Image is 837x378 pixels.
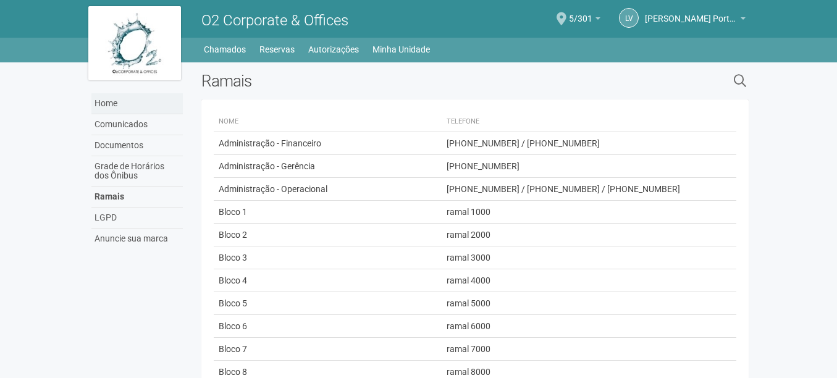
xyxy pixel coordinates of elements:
a: Autorizações [308,41,359,58]
span: Administração - Operacional [219,184,327,194]
span: ramal 5000 [447,298,490,308]
span: Bloco 5 [219,298,247,308]
a: Ramais [91,187,183,208]
span: ramal 3000 [447,253,490,262]
span: 5/301 [569,2,592,23]
a: 5/301 [569,15,600,25]
a: LGPD [91,208,183,229]
a: Comunicados [91,114,183,135]
span: ramal 2000 [447,230,490,240]
span: Administração - Gerência [219,161,315,171]
span: Bloco 6 [219,321,247,331]
span: ramal 4000 [447,275,490,285]
span: [PHONE_NUMBER] / [PHONE_NUMBER] [447,138,600,148]
a: Home [91,93,183,114]
span: Bloco 3 [219,253,247,262]
a: Chamados [204,41,246,58]
a: Documentos [91,135,183,156]
img: logo.jpg [88,6,181,80]
span: Bloco 8 [219,367,247,377]
span: ramal 8000 [447,367,490,377]
span: ramal 6000 [447,321,490,331]
a: Anuncie sua marca [91,229,183,249]
th: Nome [214,112,442,132]
span: Bloco 7 [219,344,247,354]
span: Bloco 4 [219,275,247,285]
span: Bloco 2 [219,230,247,240]
span: Administração - Financeiro [219,138,321,148]
a: Grade de Horários dos Ônibus [91,156,183,187]
span: ramal 1000 [447,207,490,217]
span: ramal 7000 [447,344,490,354]
a: LV [619,8,639,28]
span: O2 Corporate & Offices [201,12,348,29]
span: [PHONE_NUMBER] [447,161,519,171]
h2: Ramais [201,72,607,90]
a: [PERSON_NAME] Porto [PERSON_NAME] [645,15,746,25]
th: Telefone [442,112,725,132]
span: Luis Vasconcelos Porto Fernandes [645,2,738,23]
a: Minha Unidade [372,41,430,58]
span: Bloco 1 [219,207,247,217]
a: Reservas [259,41,295,58]
span: [PHONE_NUMBER] / [PHONE_NUMBER] / [PHONE_NUMBER] [447,184,680,194]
